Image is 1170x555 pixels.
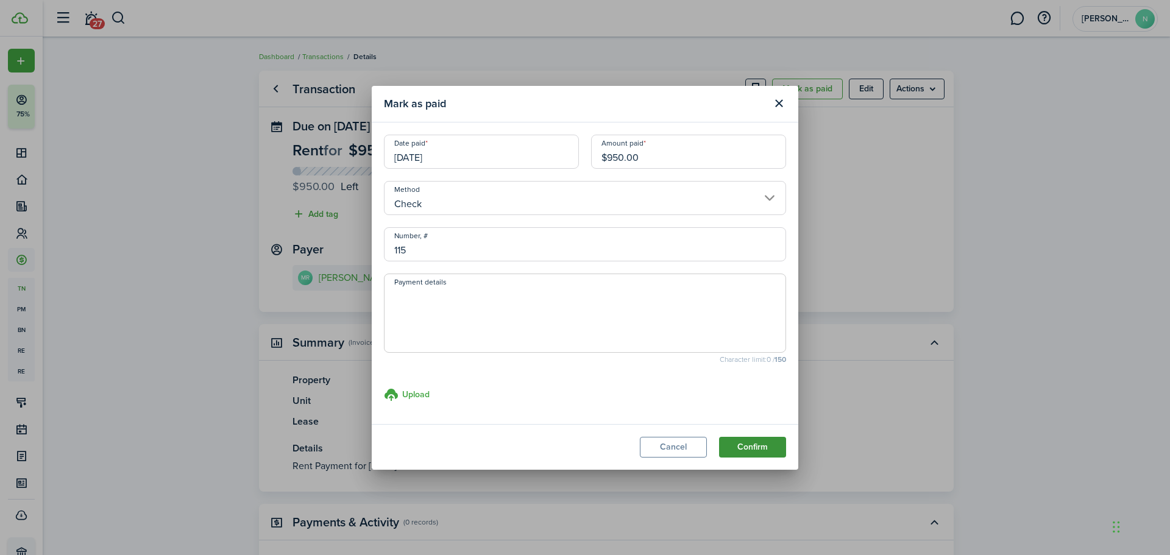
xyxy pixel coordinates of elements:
[775,354,786,365] b: 150
[402,388,430,401] h3: Upload
[384,135,579,169] input: mm/dd/yyyy
[591,135,786,169] input: 0.00
[640,437,707,458] button: Cancel
[967,423,1170,555] iframe: Chat Widget
[768,93,789,114] button: Close modal
[384,356,786,363] small: Character limit: 0 /
[384,92,765,116] modal-title: Mark as paid
[719,437,786,458] button: Confirm
[1113,509,1120,545] div: Drag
